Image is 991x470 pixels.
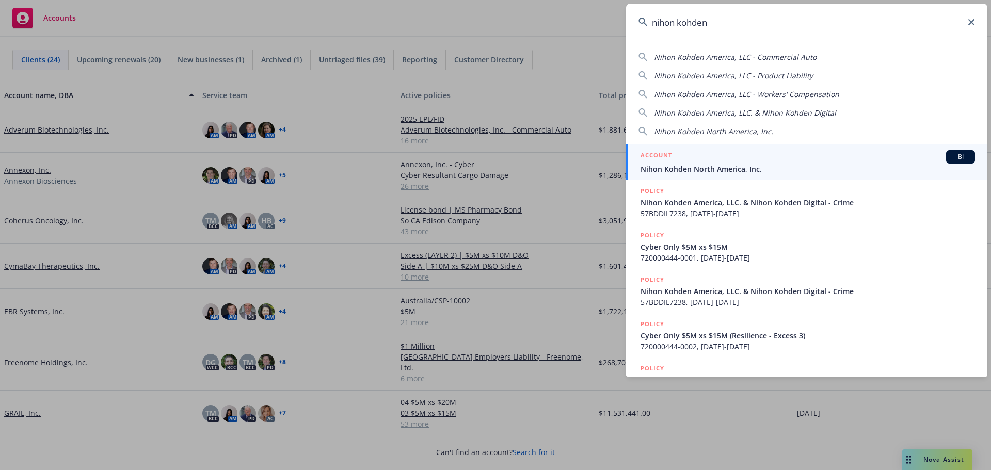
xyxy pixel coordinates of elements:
h5: POLICY [641,319,664,329]
span: 57BDDIL7238, [DATE]-[DATE] [641,297,975,307]
h5: ACCOUNT [641,150,672,163]
span: Nihon Kohden America, LLC - Product Liability [654,71,813,80]
span: Cyber Only $5M xs $15M [641,241,975,252]
a: POLICYNihon Kohden America, LLC. & Nihon Kohden Digital - Crime57BDDIL7238, [DATE]-[DATE] [626,180,987,224]
h5: POLICY [641,186,664,196]
span: 720000444-0001, [DATE]-[DATE] [641,252,975,263]
a: POLICYCyber Only $5M xs $20M [626,358,987,402]
span: Nihon Kohden America, LLC. & Nihon Kohden Digital - Crime [641,286,975,297]
h5: POLICY [641,274,664,285]
a: POLICYCyber Only $5M xs $15M720000444-0001, [DATE]-[DATE] [626,224,987,269]
span: 720000444-0002, [DATE]-[DATE] [641,341,975,352]
span: Cyber Only $5M xs $20M [641,375,975,385]
h5: POLICY [641,230,664,240]
span: 57BDDIL7238, [DATE]-[DATE] [641,208,975,219]
span: Nihon Kohden America, LLC. & Nihon Kohden Digital [654,108,836,118]
span: Nihon Kohden North America, Inc. [654,126,773,136]
span: BI [950,152,971,161]
span: Nihon Kohden America, LLC - Commercial Auto [654,52,817,62]
a: POLICYNihon Kohden America, LLC. & Nihon Kohden Digital - Crime57BDDIL7238, [DATE]-[DATE] [626,269,987,313]
h5: POLICY [641,363,664,374]
a: ACCOUNTBINihon Kohden North America, Inc. [626,144,987,180]
input: Search... [626,4,987,41]
span: Nihon Kohden America, LLC - Workers' Compensation [654,89,839,99]
span: Cyber Only $5M xs $15M (Resilience - Excess 3) [641,330,975,341]
a: POLICYCyber Only $5M xs $15M (Resilience - Excess 3)720000444-0002, [DATE]-[DATE] [626,313,987,358]
span: Nihon Kohden North America, Inc. [641,164,975,174]
span: Nihon Kohden America, LLC. & Nihon Kohden Digital - Crime [641,197,975,208]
